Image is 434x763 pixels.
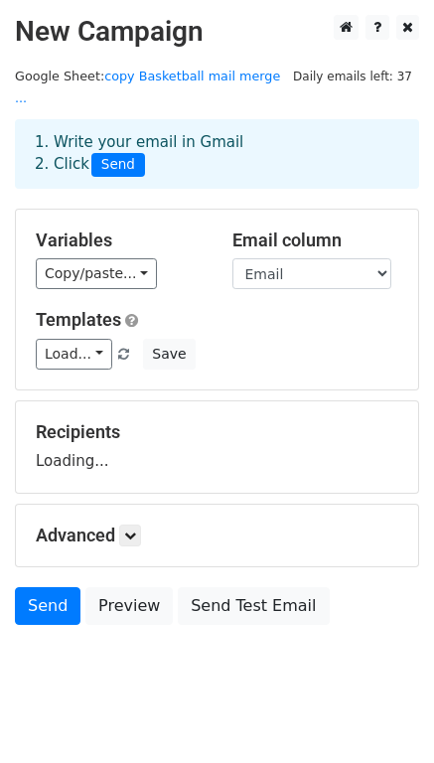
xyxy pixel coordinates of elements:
h2: New Campaign [15,15,419,49]
span: Daily emails left: 37 [286,66,419,87]
a: Copy/paste... [36,258,157,289]
button: Save [143,339,195,370]
a: Send Test Email [178,587,329,625]
a: Daily emails left: 37 [286,69,419,83]
h5: Recipients [36,421,398,443]
span: Send [91,153,145,177]
a: Send [15,587,80,625]
h5: Variables [36,229,203,251]
h5: Email column [232,229,399,251]
h5: Advanced [36,525,398,546]
a: Templates [36,309,121,330]
div: Loading... [36,421,398,473]
a: Load... [36,339,112,370]
a: copy Basketball mail merge ... [15,69,280,106]
div: 1. Write your email in Gmail 2. Click [20,131,414,177]
a: Preview [85,587,173,625]
small: Google Sheet: [15,69,280,106]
